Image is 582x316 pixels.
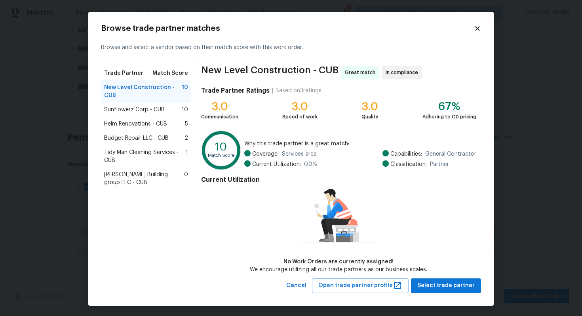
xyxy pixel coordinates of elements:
span: Great match [345,69,378,76]
span: 2 [184,134,188,142]
span: 0.0 % [304,160,317,168]
span: Trade Partner [104,69,143,77]
button: Cancel [283,278,310,293]
div: Quality [361,113,378,121]
span: New Level Construction - CUB [104,84,182,99]
button: Select trade partner [411,278,481,293]
span: Classification: [390,160,427,168]
span: Services area [282,150,317,158]
span: Helm Renovations - CUB [104,120,167,128]
div: 3.0 [201,103,238,110]
h2: Browse trade partner matches [101,25,474,32]
span: Why this trade partner is a great match: [244,140,476,148]
span: 1 [186,148,188,164]
div: 3.0 [282,103,318,110]
span: Match Score [152,69,188,77]
span: In compliance [386,69,421,76]
h4: Trade Partner Ratings [201,87,270,95]
span: General Contractor [425,150,476,158]
text: Match Score [208,153,234,158]
span: 0 [184,171,188,187]
div: | [270,87,276,95]
span: 5 [185,120,188,128]
span: [PERSON_NAME] Building group LLC - CUB [104,171,184,187]
div: 67% [422,103,476,110]
span: Coverage: [252,150,279,158]
text: 10 [215,141,227,152]
div: Adhering to OD pricing [422,113,476,121]
div: Communication [201,113,238,121]
div: 3.0 [361,103,378,110]
div: Speed of work [282,113,318,121]
span: Sunflowerz Corp - CUB [104,106,165,114]
span: Budget Repair LLC - CUB [104,134,169,142]
span: Tidy Man Cleaning Services - CUB [104,148,186,164]
span: 10 [182,84,188,99]
div: Based on 3 ratings [276,87,321,95]
div: We encourage utilizing all our trade partners as our business scales. [250,266,427,274]
span: Select trade partner [417,281,475,291]
span: 10 [182,106,188,114]
span: Open trade partner profile [318,281,402,291]
span: New Level Construction - CUB [201,66,339,79]
span: Capabilities: [390,150,422,158]
span: Current Utilization: [252,160,301,168]
span: Cancel [286,281,306,291]
div: No Work Orders are currently assigned! [250,258,427,266]
div: Browse and select a vendor based on their match score with this work order. [101,34,481,61]
button: Open trade partner profile [312,278,409,293]
span: Partner [430,160,449,168]
h4: Current Utilization [201,176,476,184]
